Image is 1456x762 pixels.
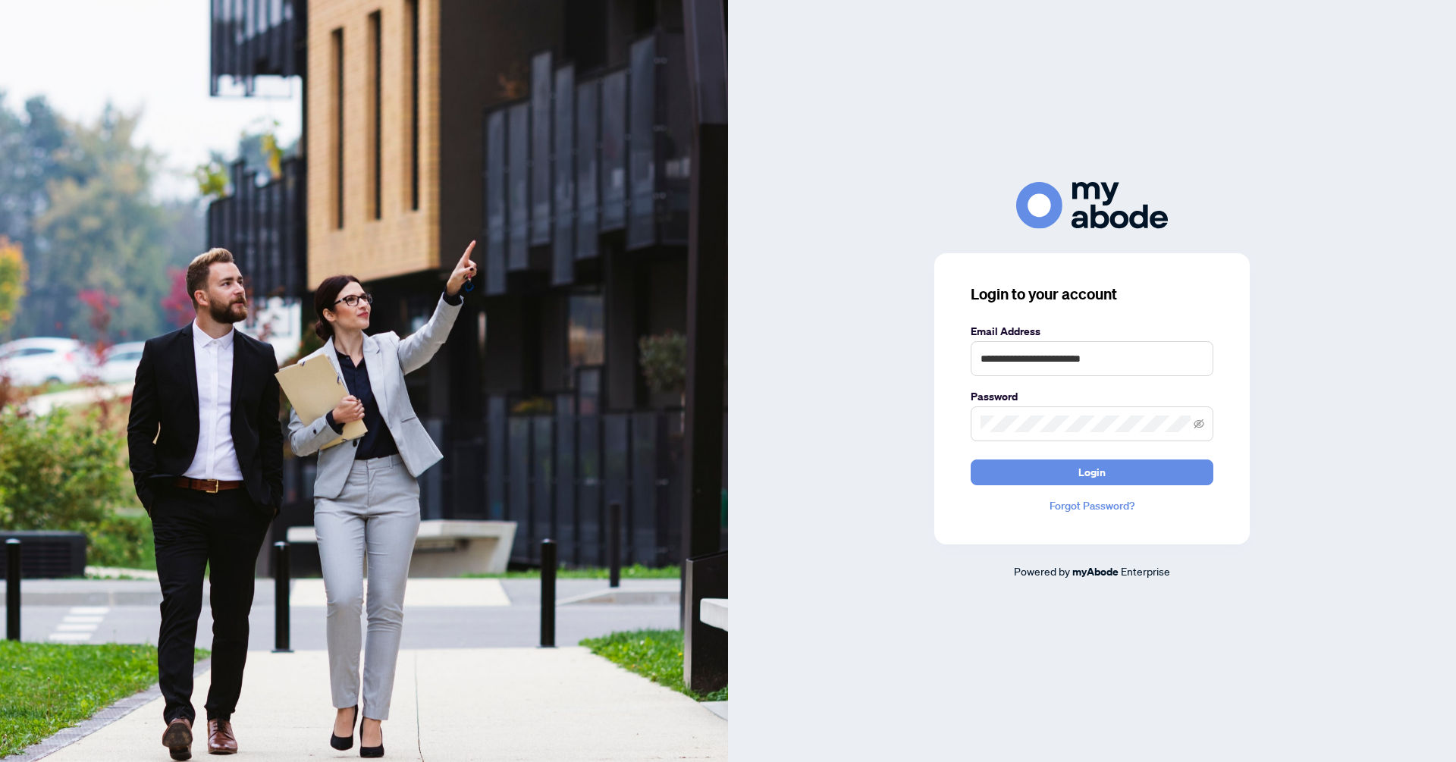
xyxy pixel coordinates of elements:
[1016,182,1168,228] img: ma-logo
[1078,460,1106,484] span: Login
[971,497,1213,514] a: Forgot Password?
[1194,419,1204,429] span: eye-invisible
[1121,564,1170,578] span: Enterprise
[971,323,1213,340] label: Email Address
[971,284,1213,305] h3: Login to your account
[971,459,1213,485] button: Login
[1014,564,1070,578] span: Powered by
[1072,563,1119,580] a: myAbode
[971,388,1213,405] label: Password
